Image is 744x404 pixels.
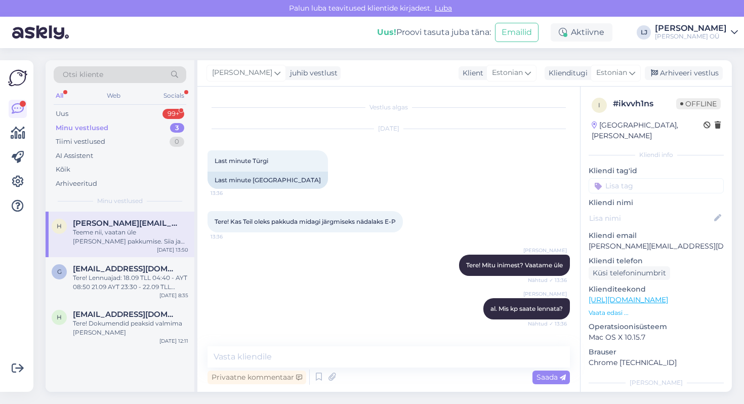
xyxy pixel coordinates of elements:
p: Klienditeekond [589,284,724,295]
div: Vestlus algas [208,103,570,112]
span: Last minute Türgi [215,157,268,165]
div: Klient [459,68,483,78]
span: [PERSON_NAME] [523,247,567,254]
span: harry.p6iklik@gmail.com [73,219,178,228]
span: [PERSON_NAME] [212,67,272,78]
div: Minu vestlused [56,123,108,133]
button: Emailid [495,23,539,42]
div: Kliendi info [589,150,724,159]
div: Last minute [GEOGRAPHIC_DATA] [208,172,328,189]
p: Operatsioonisüsteem [589,321,724,332]
a: [PERSON_NAME][PERSON_NAME] OÜ [655,24,738,41]
input: Lisa nimi [589,213,712,224]
p: Kliendi telefon [589,256,724,266]
div: AI Assistent [56,151,93,161]
div: Teeme nii, vaatan üle [PERSON_NAME] pakkumise. Siia ja emaili teile [73,228,188,246]
a: [URL][DOMAIN_NAME] [589,295,668,304]
div: [DATE] 12:11 [159,337,188,345]
div: Kõik [56,165,70,175]
span: Otsi kliente [63,69,103,80]
div: [DATE] 13:50 [157,246,188,254]
div: [GEOGRAPHIC_DATA], [PERSON_NAME] [592,120,704,141]
span: al. Mis kp saate lennata? [490,305,563,312]
div: Proovi tasuta juba täna: [377,26,491,38]
span: Estonian [492,67,523,78]
span: Nähtud ✓ 13:36 [528,276,567,284]
span: g [57,268,62,275]
p: Kliendi nimi [589,197,724,208]
span: Saada [536,373,566,382]
div: juhib vestlust [286,68,338,78]
div: Tere! Lennuajad: 18.09 TLL 04:40 - AYT 08:50 21.09 AYT 23:30 - 22.09 TLL 03:40 [73,273,188,292]
span: Estonian [596,67,627,78]
span: h [57,313,62,321]
div: Web [105,89,122,102]
span: 13:36 [211,189,249,197]
span: h [57,222,62,230]
div: [DATE] [208,124,570,133]
p: Vaata edasi ... [589,308,724,317]
div: Tiimi vestlused [56,137,105,147]
div: [PERSON_NAME] OÜ [655,32,727,41]
p: Chrome [TECHNICAL_ID] [589,357,724,368]
div: [PERSON_NAME] [589,378,724,387]
span: Tere! Kas Teil oleks pakkuda midagi järgmiseks nädalaks E-P [215,218,396,225]
div: All [54,89,65,102]
p: Brauser [589,347,724,357]
div: [DATE] 8:35 [159,292,188,299]
div: # ikvvh1ns [613,98,676,110]
img: Askly Logo [8,68,27,88]
span: gea.kurs@gmail.com [73,264,178,273]
div: 3 [170,123,184,133]
div: Tere! Dokumendid peaksid valmima [PERSON_NAME] [73,319,188,337]
span: Minu vestlused [97,196,143,206]
span: Tere! Mitu inimest? Vaatame üle [466,261,563,269]
span: i [598,101,600,109]
span: htalvar@gmail.com [73,310,178,319]
div: Klienditugi [545,68,588,78]
div: Privaatne kommentaar [208,371,306,384]
div: LJ [637,25,651,39]
span: 13:36 [211,233,249,240]
div: Küsi telefoninumbrit [589,266,670,280]
span: Offline [676,98,721,109]
p: Mac OS X 10.15.7 [589,332,724,343]
b: Uus! [377,27,396,37]
span: Luba [432,4,455,13]
p: Kliendi tag'id [589,166,724,176]
span: Nähtud ✓ 13:36 [528,320,567,328]
div: Uus [56,109,68,119]
input: Lisa tag [589,178,724,193]
div: 99+ [162,109,184,119]
p: Kliendi email [589,230,724,241]
div: 0 [170,137,184,147]
div: Arhiveeri vestlus [645,66,723,80]
div: Aktiivne [551,23,612,42]
p: [PERSON_NAME][EMAIL_ADDRESS][DOMAIN_NAME] [589,241,724,252]
div: Arhiveeritud [56,179,97,189]
span: [PERSON_NAME] [523,290,567,298]
div: Socials [161,89,186,102]
div: [PERSON_NAME] [655,24,727,32]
